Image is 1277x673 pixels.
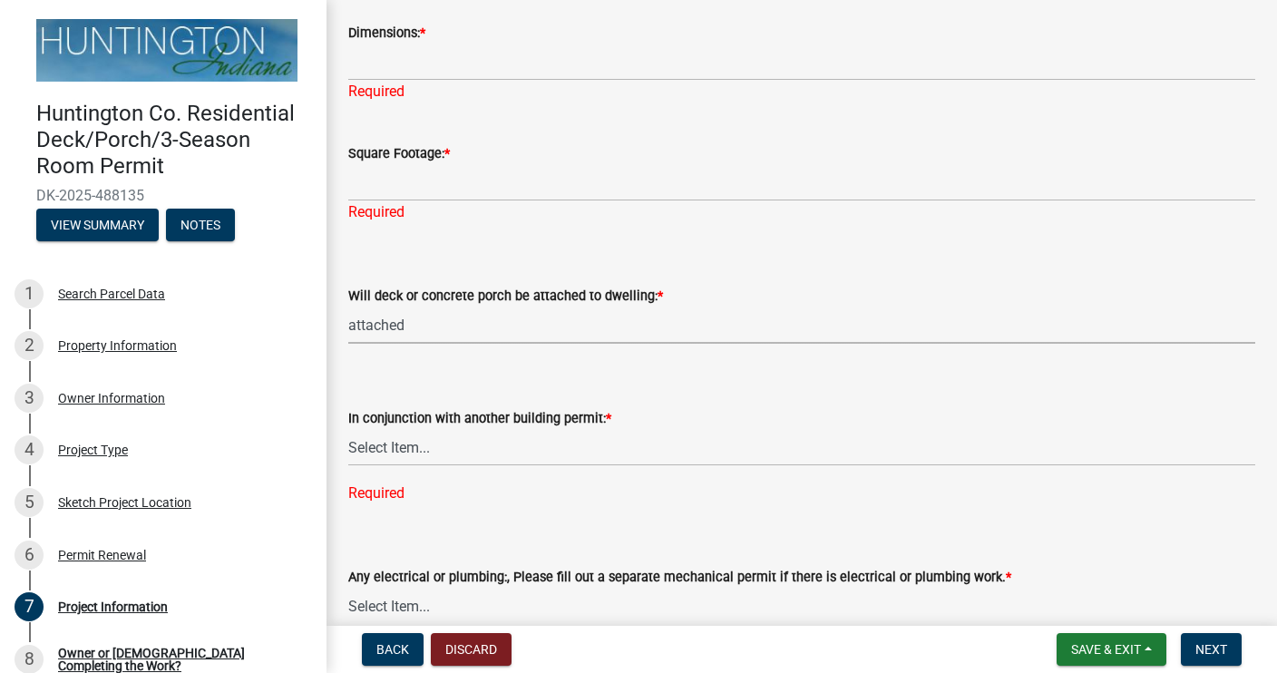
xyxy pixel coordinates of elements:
[15,541,44,570] div: 6
[15,384,44,413] div: 3
[362,633,424,666] button: Back
[348,201,1255,223] div: Required
[1071,642,1141,657] span: Save & Exit
[58,288,165,300] div: Search Parcel Data
[431,633,512,666] button: Discard
[348,571,1011,584] label: Any electrical or plumbing:, Please fill out a separate mechanical permit if there is electrical ...
[15,435,44,464] div: 4
[58,444,128,456] div: Project Type
[348,27,425,40] label: Dimensions:
[58,339,177,352] div: Property Information
[36,101,312,179] h4: Huntington Co. Residential Deck/Porch/3-Season Room Permit
[348,148,450,161] label: Square Footage:
[36,187,290,204] span: DK-2025-488135
[15,279,44,308] div: 1
[36,209,159,241] button: View Summary
[348,483,1255,504] div: Required
[15,592,44,621] div: 7
[58,392,165,405] div: Owner Information
[58,647,297,672] div: Owner or [DEMOGRAPHIC_DATA] Completing the Work?
[58,549,146,561] div: Permit Renewal
[15,331,44,360] div: 2
[1057,633,1166,666] button: Save & Exit
[166,219,235,233] wm-modal-confirm: Notes
[376,642,409,657] span: Back
[348,81,1255,102] div: Required
[1181,633,1242,666] button: Next
[58,600,168,613] div: Project Information
[36,19,297,82] img: Huntington County, Indiana
[1195,642,1227,657] span: Next
[36,219,159,233] wm-modal-confirm: Summary
[348,290,663,303] label: Will deck or concrete porch be attached to dwelling:
[15,488,44,517] div: 5
[348,413,611,425] label: In conjunction with another building permit:
[166,209,235,241] button: Notes
[58,496,191,509] div: Sketch Project Location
